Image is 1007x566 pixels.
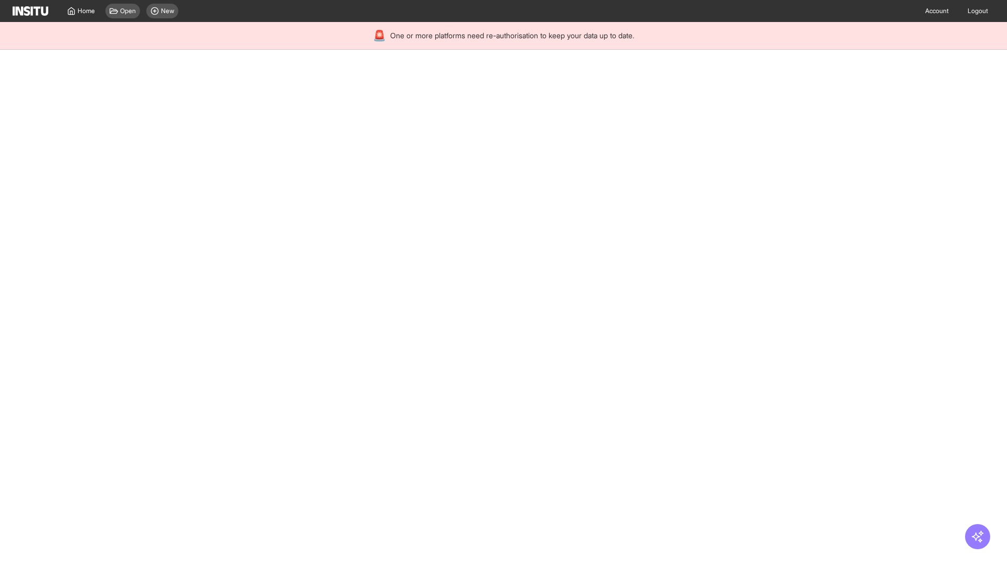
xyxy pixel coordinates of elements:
[161,7,174,15] span: New
[390,30,634,41] span: One or more platforms need re-authorisation to keep your data up to date.
[120,7,136,15] span: Open
[373,28,386,43] div: 🚨
[78,7,95,15] span: Home
[13,6,48,16] img: Logo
